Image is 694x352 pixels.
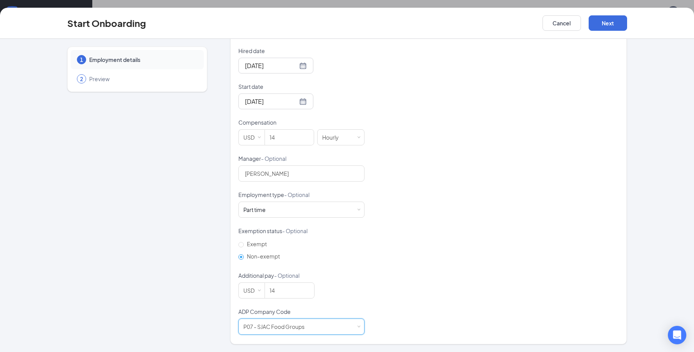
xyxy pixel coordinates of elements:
input: Amount [265,130,314,145]
span: Employment details [89,56,196,63]
div: USD [243,283,260,298]
span: 1 [80,56,83,63]
span: - Optional [282,227,308,234]
p: Start date [238,83,364,90]
button: Cancel [543,15,581,31]
input: Aug 26, 2025 [245,61,298,70]
p: Manager [238,155,364,162]
div: Open Intercom Messenger [668,326,686,344]
div: [object Object] [243,206,271,214]
input: Amount [265,283,314,298]
p: ADP Company Code [238,308,364,315]
span: Preview [89,75,196,83]
input: Manager name [238,165,364,182]
p: Employment type [238,191,364,199]
p: Additional pay [238,272,364,279]
span: - Optional [284,191,310,198]
span: Non-exempt [244,253,283,260]
div: USD [243,130,260,145]
button: Next [589,15,627,31]
div: Hourly [322,130,344,145]
span: 2 [80,75,83,83]
input: Aug 28, 2025 [245,97,298,106]
h3: Start Onboarding [67,17,146,30]
div: P07 - SJAC Food Groups [243,319,310,334]
p: Hired date [238,47,364,55]
p: Exemption status [238,227,364,235]
span: - Optional [261,155,286,162]
span: - Optional [274,272,300,279]
span: Exempt [244,240,270,247]
div: Part time [243,206,266,214]
p: Compensation [238,118,364,126]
